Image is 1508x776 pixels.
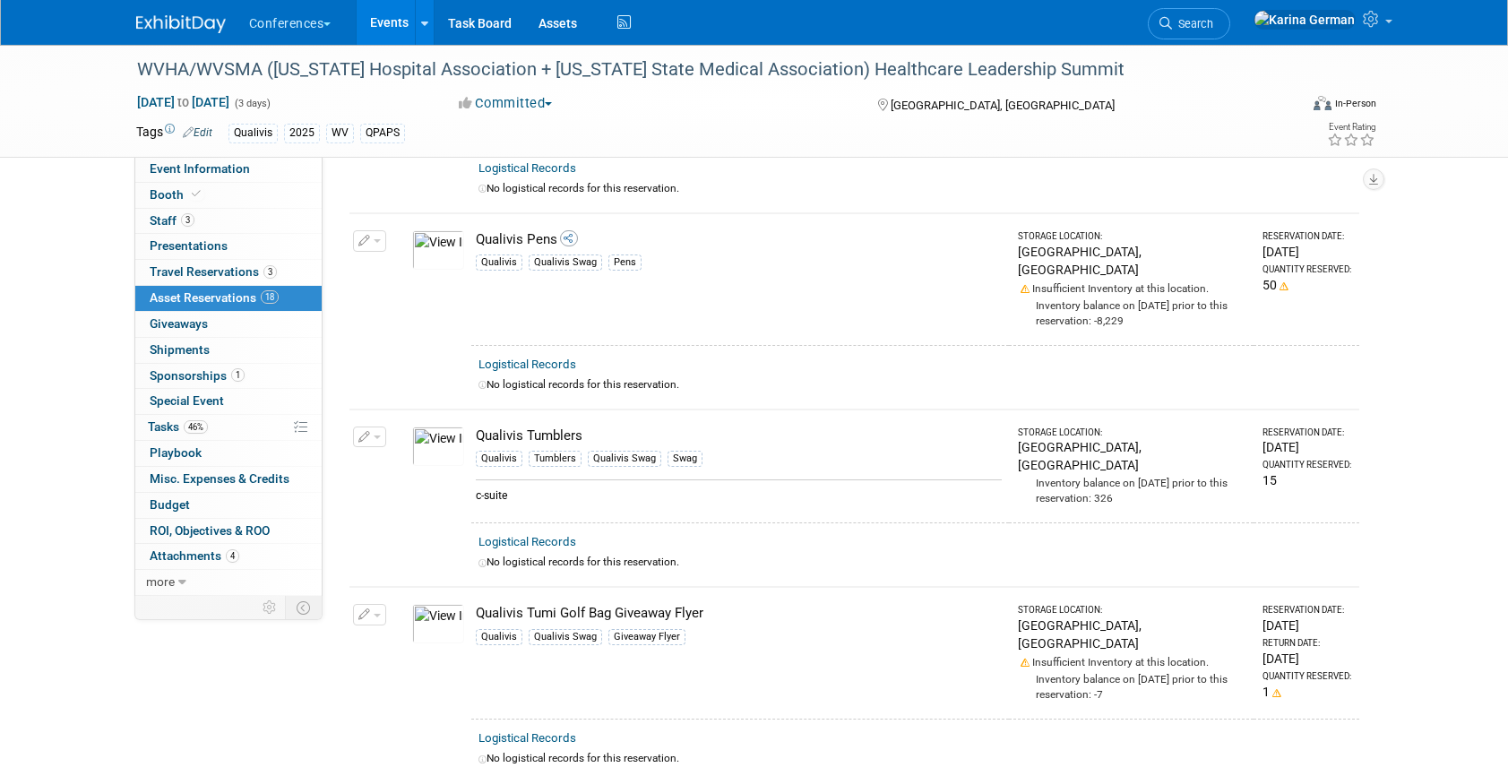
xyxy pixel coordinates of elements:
[360,124,405,142] div: QPAPS
[135,234,322,259] a: Presentations
[261,290,279,304] span: 18
[150,342,210,357] span: Shipments
[1172,17,1213,30] span: Search
[1262,427,1351,439] div: Reservation Date:
[1327,123,1375,132] div: Event Rating
[608,629,685,645] div: Giveaway Flyer
[136,15,226,33] img: ExhibitDay
[192,189,201,199] i: Booth reservation complete
[135,286,322,311] a: Asset Reservations18
[150,161,250,176] span: Event Information
[150,187,204,202] span: Booth
[1018,230,1247,243] div: Storage Location:
[529,451,582,467] div: Tumblers
[608,254,642,271] div: Pens
[478,358,576,371] a: Logistical Records
[284,124,320,142] div: 2025
[588,451,661,467] div: Qualivis Swag
[1018,604,1247,616] div: Storage Location:
[1254,10,1356,30] img: Karina German
[478,181,1352,196] div: No logistical records for this reservation.
[150,497,190,512] span: Budget
[135,157,322,182] a: Event Information
[668,451,702,467] div: Swag
[131,54,1271,86] div: WVHA/WVSMA ([US_STATE] Hospital Association + [US_STATE] State Medical Association) Healthcare Le...
[136,123,212,143] td: Tags
[476,427,1002,445] div: Qualivis Tumblers
[1262,604,1351,616] div: Reservation Date:
[1018,279,1247,297] div: Insufficient Inventory at this location.
[529,254,602,271] div: Qualivis Swag
[254,596,286,619] td: Personalize Event Tab Strip
[181,213,194,227] span: 3
[1262,471,1351,489] div: 15
[1018,427,1247,439] div: Storage Location:
[150,445,202,460] span: Playbook
[135,183,322,208] a: Booth
[150,264,277,279] span: Travel Reservations
[150,238,228,253] span: Presentations
[412,427,464,466] img: View Images
[146,574,175,589] span: more
[1018,297,1247,329] div: Inventory balance on [DATE] prior to this reservation: -8,229
[1193,93,1377,120] div: Event Format
[150,393,224,408] span: Special Event
[1262,459,1351,471] div: Quantity Reserved:
[136,94,230,110] span: [DATE] [DATE]
[476,230,1002,249] div: Qualivis Pens
[135,519,322,544] a: ROI, Objectives & ROO
[135,338,322,363] a: Shipments
[476,479,1002,504] div: c-suite
[135,467,322,492] a: Misc. Expenses & Credits
[135,312,322,337] a: Giveaways
[476,451,522,467] div: Qualivis
[1018,670,1247,703] div: Inventory balance on [DATE] prior to this reservation: -7
[1018,243,1247,279] div: [GEOGRAPHIC_DATA], [GEOGRAPHIC_DATA]
[135,209,322,234] a: Staff3
[326,124,354,142] div: WV
[285,596,322,619] td: Toggle Event Tabs
[135,389,322,414] a: Special Event
[231,368,245,382] span: 1
[476,629,522,645] div: Qualivis
[183,126,212,139] a: Edit
[1262,243,1351,261] div: [DATE]
[150,213,194,228] span: Staff
[135,364,322,389] a: Sponsorships1
[1262,438,1351,456] div: [DATE]
[1262,616,1351,634] div: [DATE]
[478,731,576,745] a: Logistical Records
[478,535,576,548] a: Logistical Records
[150,368,245,383] span: Sponsorships
[1262,650,1351,668] div: [DATE]
[135,544,322,569] a: Attachments4
[233,98,271,109] span: (3 days)
[1262,683,1351,701] div: 1
[412,230,464,270] img: View Images
[228,124,278,142] div: Qualivis
[478,751,1352,766] div: No logistical records for this reservation.
[529,629,602,645] div: Qualivis Swag
[476,254,522,271] div: Qualivis
[1018,652,1247,670] div: Insufficient Inventory at this location.
[150,471,289,486] span: Misc. Expenses & Credits
[1148,8,1230,39] a: Search
[135,415,322,440] a: Tasks46%
[148,419,208,434] span: Tasks
[478,377,1352,392] div: No logistical records for this reservation.
[412,604,464,643] img: View Images
[1334,97,1376,110] div: In-Person
[150,290,279,305] span: Asset Reservations
[263,265,277,279] span: 3
[1262,670,1351,683] div: Quantity Reserved:
[150,523,270,538] span: ROI, Objectives & ROO
[1262,230,1351,243] div: Reservation Date:
[226,549,239,563] span: 4
[1018,616,1247,652] div: [GEOGRAPHIC_DATA], [GEOGRAPHIC_DATA]
[135,570,322,595] a: more
[1018,474,1247,506] div: Inventory balance on [DATE] prior to this reservation: 326
[452,94,559,113] button: Committed
[1262,276,1351,294] div: 50
[478,161,576,175] a: Logistical Records
[1262,263,1351,276] div: Quantity Reserved:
